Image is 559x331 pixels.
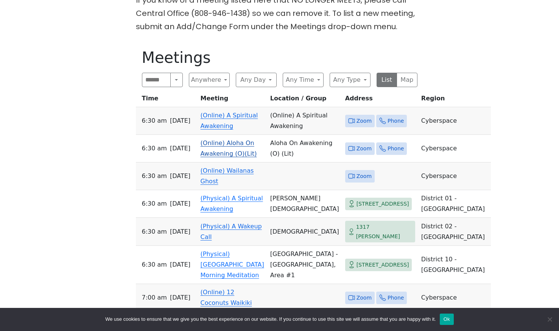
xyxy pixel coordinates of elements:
[201,112,258,130] a: (Online) A Spiritual Awakening
[388,116,404,126] span: Phone
[142,116,167,126] span: 6:30 AM
[267,135,342,162] td: Aloha On Awakening (O) (Lit)
[267,107,342,135] td: (Online) A Spiritual Awakening
[142,198,167,209] span: 6:30 AM
[356,222,412,241] span: 1317 [PERSON_NAME]
[136,93,198,107] th: Time
[357,260,409,270] span: [STREET_ADDRESS]
[418,246,491,284] td: District 10 - [GEOGRAPHIC_DATA]
[267,93,342,107] th: Location / Group
[201,223,262,240] a: (Physical) A Wakeup Call
[357,116,372,126] span: Zoom
[267,246,342,284] td: [GEOGRAPHIC_DATA] - [GEOGRAPHIC_DATA], Area #1
[170,292,190,303] span: [DATE]
[142,171,167,181] span: 6:30 AM
[201,139,257,157] a: (Online) Aloha On Awakening (O)(Lit)
[418,162,491,190] td: Cyberspace
[170,73,182,87] button: Search
[357,199,409,209] span: [STREET_ADDRESS]
[357,293,372,303] span: Zoom
[201,250,264,279] a: (Physical) [GEOGRAPHIC_DATA] Morning Meditation
[170,226,190,237] span: [DATE]
[170,143,190,154] span: [DATE]
[418,93,491,107] th: Region
[267,218,342,246] td: [DEMOGRAPHIC_DATA]
[267,190,342,218] td: [PERSON_NAME][DEMOGRAPHIC_DATA]
[201,289,252,306] a: (Online) 12 Coconuts Waikiki
[170,171,190,181] span: [DATE]
[142,48,417,67] h1: Meetings
[388,293,404,303] span: Phone
[142,73,171,87] input: Search
[236,73,277,87] button: Any Day
[418,190,491,218] td: District 01 - [GEOGRAPHIC_DATA]
[377,73,397,87] button: List
[283,73,324,87] button: Any Time
[418,218,491,246] td: District 02 - [GEOGRAPHIC_DATA]
[142,292,167,303] span: 7:00 AM
[418,135,491,162] td: Cyberspace
[189,73,230,87] button: Anywhere
[170,116,190,126] span: [DATE]
[342,93,418,107] th: Address
[142,226,167,237] span: 6:30 AM
[330,73,371,87] button: Any Type
[105,315,436,323] span: We use cookies to ensure that we give you the best experience on our website. If you continue to ...
[546,315,553,323] span: No
[198,93,267,107] th: Meeting
[357,172,372,181] span: Zoom
[142,259,167,270] span: 6:30 AM
[142,143,167,154] span: 6:30 AM
[201,195,263,212] a: (Physical) A Spiritual Awakening
[440,314,454,325] button: Ok
[397,73,417,87] button: Map
[357,144,372,153] span: Zoom
[170,198,190,209] span: [DATE]
[170,259,190,270] span: [DATE]
[418,107,491,135] td: Cyberspace
[388,144,404,153] span: Phone
[201,167,254,185] a: (Online) Wailanas Ghost
[418,284,491,312] td: Cyberspace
